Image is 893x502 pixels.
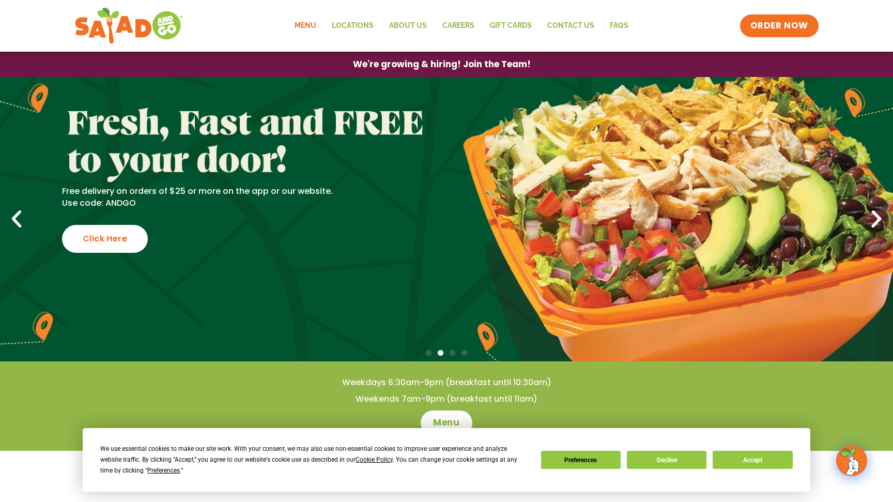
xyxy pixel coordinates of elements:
div: Click Here [62,225,148,253]
span: Go to slide 4 [461,350,467,356]
span: Menu [433,417,459,429]
span: We're growing & hiring! Join the Team! [353,60,531,69]
a: About Us [381,14,435,38]
a: We're growing & hiring! Join the Team! [337,52,546,77]
span: ORDER NOW [750,20,808,32]
a: Contact Us [540,14,602,38]
a: GIFT CARDS [482,14,540,38]
a: ORDER NOW [740,14,819,37]
a: Menu [287,14,324,38]
span: Preferences [147,467,180,474]
button: Accept [713,451,792,469]
img: wpChatIcon [837,446,866,475]
button: Decline [627,451,706,469]
h4: Weekdays 6:30am-9pm (breakfast until 10:30am) [21,377,872,388]
div: We use essential cookies to make our site work. With your consent, we may also use non-essential ... [100,444,528,476]
span: Go to slide 1 [426,350,432,356]
div: Previous slide [5,208,28,231]
a: Menu [421,410,472,435]
img: new-SAG-logo-768×292 [74,5,183,47]
nav: Menu [287,14,636,38]
div: Cookie Consent Prompt [83,428,810,492]
span: Cookie Policy [356,456,393,463]
p: Free delivery on orders of $25 or more on the app or our website. Use code: ANDGO [62,186,336,209]
h4: Weekends 7am-9pm (breakfast until 11am) [21,393,872,405]
div: Next slide [865,208,888,231]
a: Locations [324,14,381,38]
button: Preferences [541,451,621,469]
a: FAQs [602,14,636,38]
a: Careers [435,14,482,38]
span: Go to slide 3 [450,350,455,356]
span: Go to slide 2 [438,350,443,356]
